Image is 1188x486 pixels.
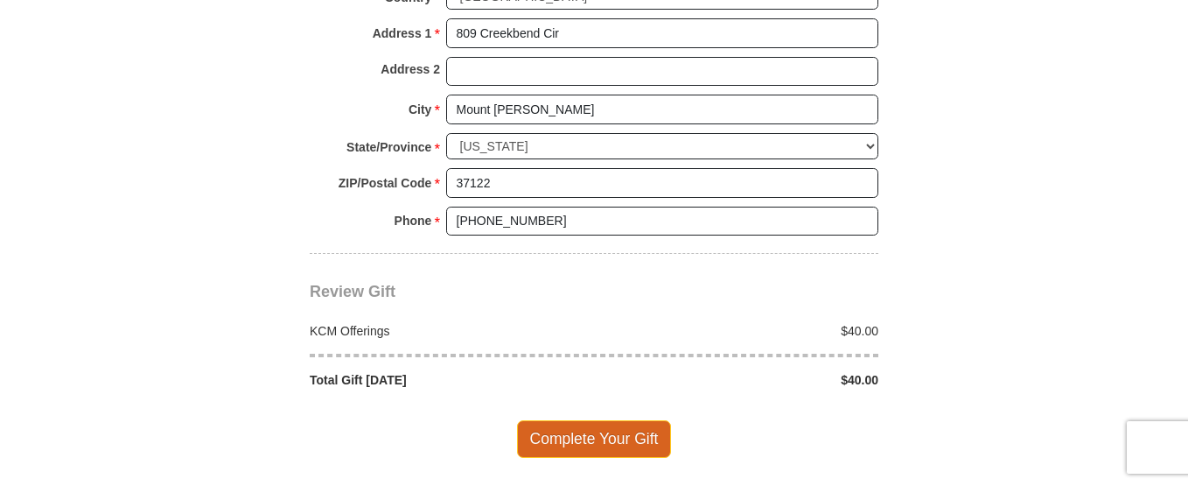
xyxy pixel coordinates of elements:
strong: Phone [395,208,432,233]
div: $40.00 [594,371,888,389]
div: Total Gift [DATE] [301,371,595,389]
strong: Address 2 [381,57,440,81]
strong: State/Province [346,135,431,159]
strong: Address 1 [373,21,432,46]
strong: ZIP/Postal Code [339,171,432,195]
span: Review Gift [310,283,395,300]
strong: City [409,97,431,122]
div: $40.00 [594,322,888,340]
span: Complete Your Gift [517,420,672,457]
div: KCM Offerings [301,322,595,340]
